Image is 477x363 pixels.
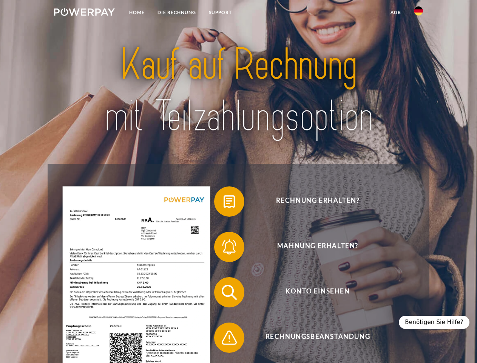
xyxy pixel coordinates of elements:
button: Rechnung erhalten? [214,186,411,217]
img: title-powerpay_de.svg [72,36,405,145]
img: qb_bill.svg [220,192,239,211]
span: Rechnungsbeanstandung [225,323,410,353]
a: SUPPORT [202,6,238,19]
span: Konto einsehen [225,277,410,307]
span: Mahnung erhalten? [225,232,410,262]
a: Home [123,6,151,19]
img: logo-powerpay-white.svg [54,8,115,16]
img: qb_bell.svg [220,237,239,256]
img: qb_warning.svg [220,328,239,347]
span: Rechnung erhalten? [225,186,410,217]
button: Mahnung erhalten? [214,232,411,262]
button: Rechnungsbeanstandung [214,323,411,353]
img: de [414,6,423,16]
a: DIE RECHNUNG [151,6,202,19]
a: agb [384,6,408,19]
button: Konto einsehen [214,277,411,307]
img: qb_search.svg [220,283,239,302]
div: Benötigen Sie Hilfe? [399,316,469,329]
